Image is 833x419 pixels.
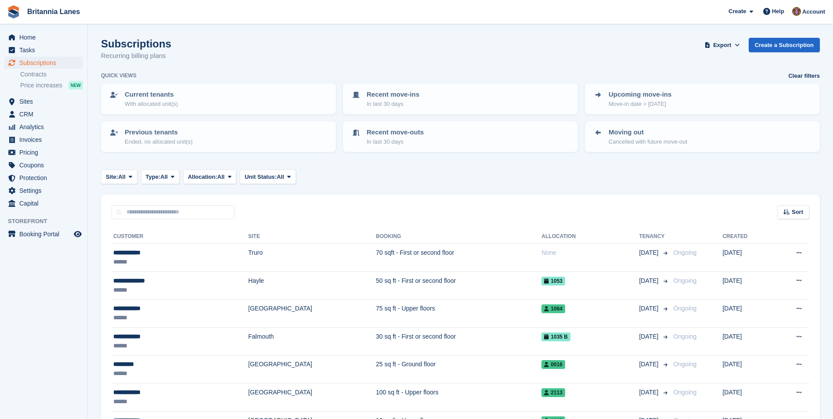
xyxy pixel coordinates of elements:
p: In last 30 days [367,100,419,108]
button: Export [703,38,742,52]
a: menu [4,172,83,184]
td: Truro [248,244,376,272]
span: Subscriptions [19,57,72,69]
img: Andy Collier [792,7,801,16]
p: Cancelled with future move-out [609,137,687,146]
td: 75 sq ft - Upper floors [376,300,541,328]
span: 1064 [541,304,565,313]
span: Create [728,7,746,16]
span: All [217,173,225,181]
td: 30 sq ft - First or second floor [376,327,541,355]
span: All [118,173,126,181]
span: [DATE] [639,360,660,369]
span: [DATE] [639,304,660,313]
td: 50 sq ft - First or second floor [376,271,541,300]
span: Sort [792,208,803,217]
a: menu [4,184,83,197]
a: menu [4,134,83,146]
button: Unit Status: All [240,170,296,184]
a: menu [4,57,83,69]
a: Create a Subscription [749,38,820,52]
span: Coupons [19,159,72,171]
p: In last 30 days [367,137,424,146]
td: [DATE] [722,300,772,328]
button: Site: All [101,170,137,184]
a: Upcoming move-ins Move-in date > [DATE] [586,84,819,113]
span: 0016 [541,360,565,369]
span: 1035 B [541,332,570,341]
td: [DATE] [722,383,772,412]
th: Customer [112,230,248,244]
a: Contracts [20,70,83,79]
span: Type: [146,173,161,181]
a: Moving out Cancelled with future move-out [586,122,819,151]
span: All [160,173,168,181]
span: CRM [19,108,72,120]
span: 2113 [541,388,565,397]
td: [GEOGRAPHIC_DATA] [248,355,376,383]
span: Ongoing [673,389,696,396]
a: menu [4,44,83,56]
th: Site [248,230,376,244]
span: [DATE] [639,248,660,257]
div: NEW [69,81,83,90]
span: [DATE] [639,388,660,397]
span: Tasks [19,44,72,56]
a: Current tenants With allocated unit(s) [102,84,335,113]
p: Upcoming move-ins [609,90,671,100]
span: Site: [106,173,118,181]
span: [DATE] [639,332,660,341]
p: Move-in date > [DATE] [609,100,671,108]
td: [GEOGRAPHIC_DATA] [248,383,376,412]
a: Price increases NEW [20,80,83,90]
img: stora-icon-8386f47178a22dfd0bd8f6a31ec36ba5ce8667c1dd55bd0f319d3a0aa187defe.svg [7,5,20,18]
span: Help [772,7,784,16]
a: Previous tenants Ended, no allocated unit(s) [102,122,335,151]
span: Settings [19,184,72,197]
p: Ended, no allocated unit(s) [125,137,193,146]
p: Previous tenants [125,127,193,137]
a: menu [4,95,83,108]
button: Type: All [141,170,180,184]
span: Price increases [20,81,62,90]
p: With allocated unit(s) [125,100,178,108]
p: Current tenants [125,90,178,100]
div: None [541,248,639,257]
span: Ongoing [673,361,696,368]
a: menu [4,146,83,159]
span: [DATE] [639,276,660,285]
a: Preview store [72,229,83,239]
span: Account [802,7,825,16]
span: Ongoing [673,249,696,256]
h1: Subscriptions [101,38,171,50]
td: [DATE] [722,244,772,272]
span: Allocation: [188,173,217,181]
span: Analytics [19,121,72,133]
p: Moving out [609,127,687,137]
span: Invoices [19,134,72,146]
a: Recent move-ins In last 30 days [344,84,577,113]
p: Recurring billing plans [101,51,171,61]
span: Capital [19,197,72,209]
h6: Quick views [101,72,137,79]
a: menu [4,108,83,120]
span: Ongoing [673,305,696,312]
span: Pricing [19,146,72,159]
span: Ongoing [673,333,696,340]
th: Booking [376,230,541,244]
span: Protection [19,172,72,184]
td: [GEOGRAPHIC_DATA] [248,300,376,328]
td: Falmouth [248,327,376,355]
button: Allocation: All [183,170,237,184]
span: Storefront [8,217,87,226]
a: Recent move-outs In last 30 days [344,122,577,151]
td: 25 sq ft - Ground floor [376,355,541,383]
span: Unit Status: [245,173,277,181]
p: Recent move-ins [367,90,419,100]
span: Export [713,41,731,50]
a: Britannia Lanes [24,4,83,19]
span: Booking Portal [19,228,72,240]
span: Ongoing [673,277,696,284]
a: menu [4,197,83,209]
span: Sites [19,95,72,108]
